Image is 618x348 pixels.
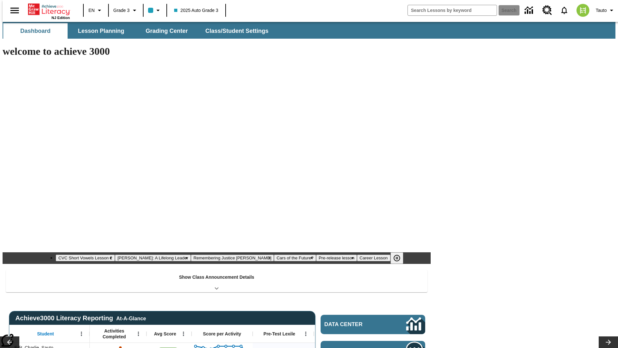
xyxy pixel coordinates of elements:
[135,23,199,39] button: Grading Center
[145,27,188,35] span: Grading Center
[113,7,130,14] span: Grade 3
[596,7,607,14] span: Tauto
[15,314,146,322] span: Achieve3000 Literacy Reporting
[115,255,191,261] button: Slide 2 Dianne Feinstein: A Lifelong Leader
[37,331,54,337] span: Student
[116,314,146,322] div: At-A-Glance
[316,255,357,261] button: Slide 5 Pre-release lesson
[134,329,143,339] button: Open Menu
[28,2,70,20] div: Home
[77,329,86,339] button: Open Menu
[200,23,274,39] button: Class/Student Settings
[538,2,556,19] a: Resource Center, Will open in new tab
[264,331,295,337] span: Pre-Test Lexile
[93,328,136,340] span: Activities Completed
[56,255,115,261] button: Slide 1 CVC Short Vowels Lesson 2
[111,5,141,16] button: Grade: Grade 3, Select a grade
[357,255,390,261] button: Slide 6 Career Lesson
[145,5,164,16] button: Class color is light blue. Change class color
[599,336,618,348] button: Lesson carousel, Next
[274,255,316,261] button: Slide 4 Cars of the Future?
[390,252,410,264] div: Pause
[301,329,311,339] button: Open Menu
[3,23,68,39] button: Dashboard
[69,23,133,39] button: Lesson Planning
[86,5,106,16] button: Language: EN, Select a language
[593,5,618,16] button: Profile/Settings
[191,255,274,261] button: Slide 3 Remembering Justice O'Connor
[89,7,95,14] span: EN
[179,274,254,281] p: Show Class Announcement Details
[3,23,274,39] div: SubNavbar
[321,315,425,334] a: Data Center
[324,321,385,328] span: Data Center
[390,252,403,264] button: Pause
[203,331,241,337] span: Score per Activity
[154,331,176,337] span: Avg Score
[51,16,70,20] span: NJ Edition
[205,27,268,35] span: Class/Student Settings
[20,27,51,35] span: Dashboard
[5,1,24,20] button: Open side menu
[521,2,538,19] a: Data Center
[28,3,70,16] a: Home
[6,270,427,292] div: Show Class Announcement Details
[556,2,573,19] a: Notifications
[3,45,431,57] h1: welcome to achieve 3000
[78,27,124,35] span: Lesson Planning
[179,329,188,339] button: Open Menu
[174,7,219,14] span: 2025 Auto Grade 3
[576,4,589,17] img: avatar image
[3,22,615,39] div: SubNavbar
[573,2,593,19] button: Select a new avatar
[408,5,497,15] input: search field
